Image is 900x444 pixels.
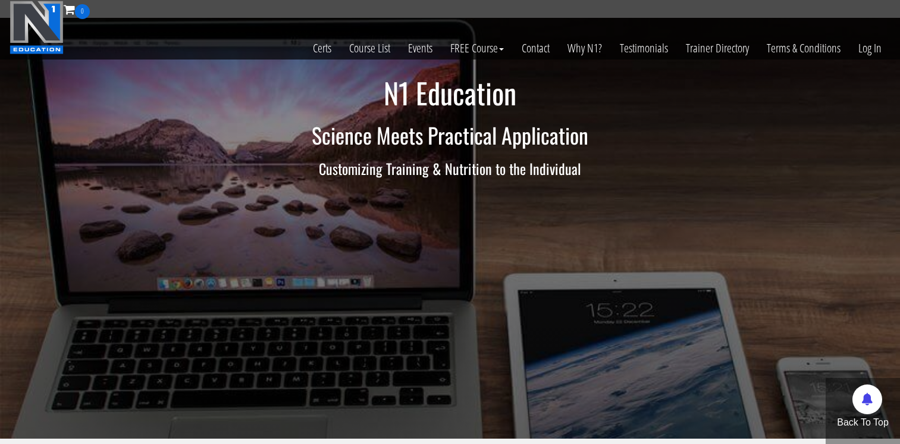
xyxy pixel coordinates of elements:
h1: N1 Education [102,77,798,109]
a: Events [399,19,441,77]
a: Certs [304,19,340,77]
a: Contact [513,19,559,77]
a: FREE Course [441,19,513,77]
a: Terms & Conditions [758,19,849,77]
h2: Science Meets Practical Application [102,123,798,147]
a: 0 [64,1,90,17]
a: Testimonials [611,19,677,77]
img: n1-education [10,1,64,54]
a: Log In [849,19,890,77]
a: Course List [340,19,399,77]
span: 0 [75,4,90,19]
a: Trainer Directory [677,19,758,77]
h3: Customizing Training & Nutrition to the Individual [102,161,798,176]
a: Why N1? [559,19,611,77]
